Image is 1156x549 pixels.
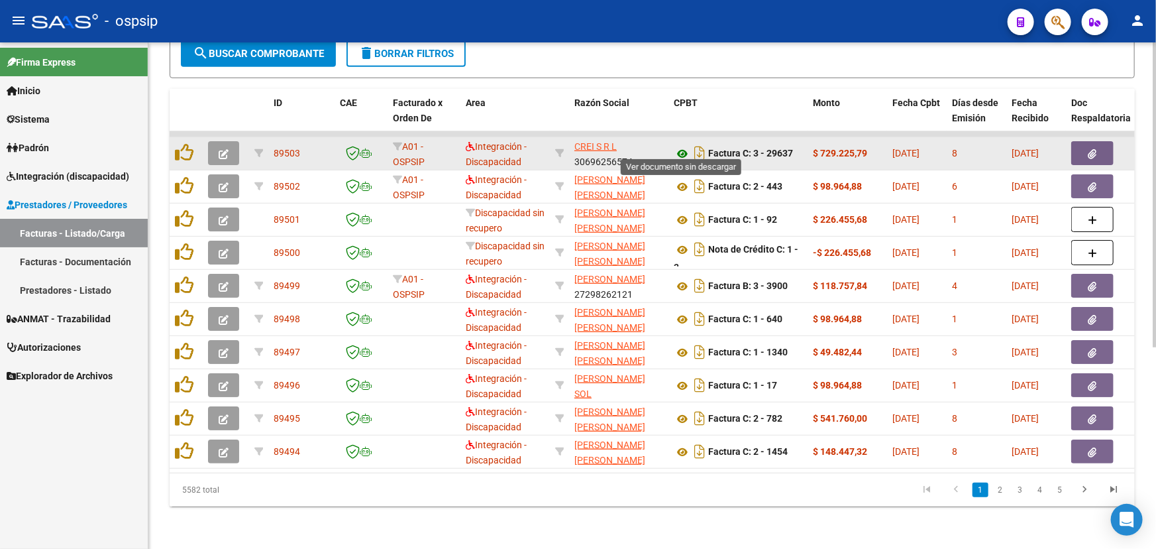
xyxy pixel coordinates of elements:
[813,97,840,108] span: Monto
[466,307,527,333] span: Integración - Discapacidad
[574,139,663,167] div: 30696256574
[1012,280,1039,291] span: [DATE]
[952,380,957,391] span: 1
[274,214,300,225] span: 89501
[952,97,998,123] span: Días desde Emisión
[691,239,708,260] i: Descargar documento
[466,406,527,432] span: Integración - Discapacidad
[466,174,527,200] span: Integración - Discapacidad
[274,280,300,291] span: 89499
[1012,148,1039,158] span: [DATE]
[574,97,629,108] span: Razón Social
[1050,479,1070,501] li: page 5
[574,440,645,465] span: [PERSON_NAME] [PERSON_NAME]
[274,181,300,192] span: 89502
[1006,89,1066,147] datatable-header-cell: Fecha Recibido
[1012,314,1039,324] span: [DATE]
[1101,483,1126,497] a: go to last page
[691,441,708,462] i: Descargar documento
[708,215,777,225] strong: Factura C: 1 - 92
[691,408,708,429] i: Descargar documento
[808,89,887,147] datatable-header-cell: Monto
[952,148,957,158] span: 8
[708,149,793,159] strong: Factura C: 3 - 29637
[674,97,698,108] span: CPBT
[574,340,645,366] span: [PERSON_NAME] [PERSON_NAME]
[972,483,988,497] a: 1
[274,446,300,457] span: 89494
[708,381,777,391] strong: Factura C: 1 - 17
[892,181,920,192] span: [DATE]
[691,341,708,363] i: Descargar documento
[569,89,668,147] datatable-header-cell: Razón Social
[1072,483,1097,497] a: go to next page
[952,314,957,324] span: 1
[1032,483,1048,497] a: 4
[274,314,300,324] span: 89498
[7,198,127,212] span: Prestadores / Proveedores
[892,97,940,108] span: Fecha Cpbt
[574,272,663,300] div: 27298262121
[813,380,862,391] strong: $ 98.964,88
[813,247,871,258] strong: -$ 226.455,68
[574,373,645,399] span: [PERSON_NAME] SOL
[892,314,920,324] span: [DATE]
[1012,97,1049,123] span: Fecha Recibido
[1012,214,1039,225] span: [DATE]
[466,208,545,233] span: Discapacidad sin recupero
[952,280,957,291] span: 4
[388,89,460,147] datatable-header-cell: Facturado x Orden De
[1071,97,1131,123] span: Doc Respaldatoria
[574,406,645,432] span: [PERSON_NAME] [PERSON_NAME]
[7,312,111,326] span: ANMAT - Trazabilidad
[7,84,40,98] span: Inicio
[193,45,209,61] mat-icon: search
[813,214,867,225] strong: $ 226.455,68
[574,174,645,200] span: [PERSON_NAME] [PERSON_NAME]
[691,143,708,164] i: Descargar documento
[674,245,798,273] strong: Nota de Crédito C: 1 - 3
[574,307,645,333] span: [PERSON_NAME] [PERSON_NAME]
[813,413,867,424] strong: $ 541.760,00
[274,380,300,391] span: 89496
[574,141,617,152] span: CREI S R L
[1052,483,1068,497] a: 5
[892,280,920,291] span: [DATE]
[466,373,527,399] span: Integración - Discapacidad
[574,404,663,432] div: 20254059677
[393,174,425,200] span: A01 - OSPSIP
[708,314,782,325] strong: Factura C: 1 - 640
[892,380,920,391] span: [DATE]
[466,340,527,366] span: Integración - Discapacidad
[668,89,808,147] datatable-header-cell: CPBT
[708,347,788,358] strong: Factura C: 1 - 1340
[274,148,300,158] span: 89503
[170,473,360,507] div: 5582 total
[813,314,862,324] strong: $ 98.964,88
[7,169,129,184] span: Integración (discapacidad)
[952,181,957,192] span: 6
[574,274,645,284] span: [PERSON_NAME]
[990,479,1010,501] li: page 2
[574,305,663,333] div: 27388860761
[691,308,708,330] i: Descargar documento
[7,112,50,127] span: Sistema
[708,281,788,292] strong: Factura B: 3 - 3900
[1012,446,1039,457] span: [DATE]
[11,13,26,29] mat-icon: menu
[460,89,550,147] datatable-header-cell: Area
[335,89,388,147] datatable-header-cell: CAE
[708,414,782,424] strong: Factura C: 2 - 782
[7,340,81,355] span: Autorizaciones
[7,369,113,383] span: Explorador de Archivos
[105,7,158,36] span: - ospsip
[574,241,645,267] span: [PERSON_NAME] [PERSON_NAME]
[971,479,990,501] li: page 1
[943,483,969,497] a: go to previous page
[393,97,443,123] span: Facturado x Orden De
[1066,89,1145,147] datatable-header-cell: Doc Respaldatoria
[346,40,466,67] button: Borrar Filtros
[708,182,782,192] strong: Factura C: 2 - 443
[358,48,454,60] span: Borrar Filtros
[892,413,920,424] span: [DATE]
